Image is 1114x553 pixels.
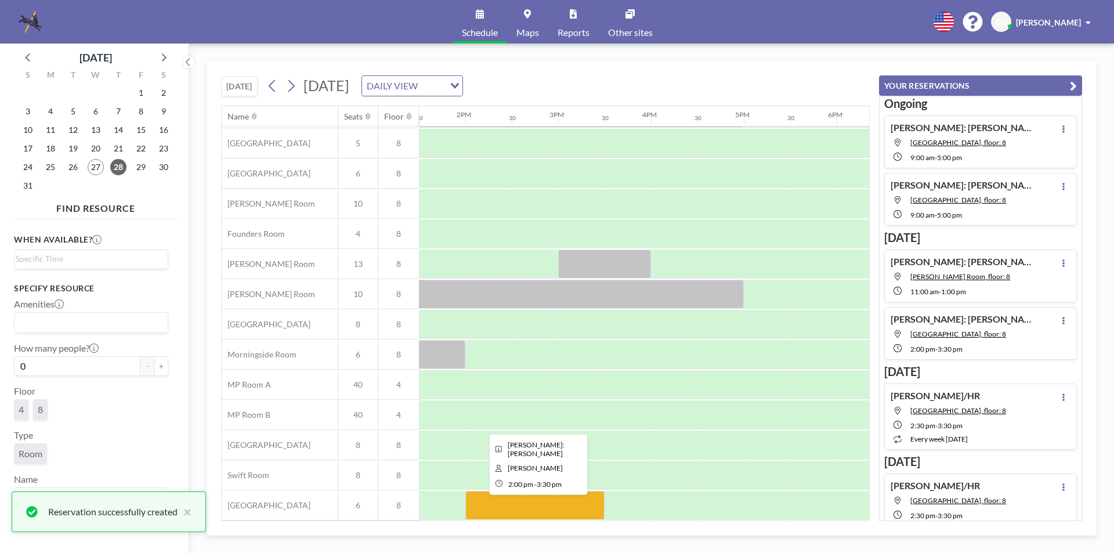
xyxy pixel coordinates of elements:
[996,17,1007,27] span: CD
[508,464,563,472] span: Chandler Daniel
[891,313,1036,325] h4: [PERSON_NAME]: [PERSON_NAME]
[42,159,59,175] span: Monday, August 25, 2025
[364,78,420,93] span: DAILY VIEW
[16,315,161,330] input: Search for option
[222,470,269,480] span: Swift Room
[88,159,104,175] span: Wednesday, August 27, 2025
[910,211,935,219] span: 9:00 AM
[338,500,378,511] span: 6
[19,448,42,460] span: Room
[338,289,378,299] span: 10
[910,406,1006,415] span: West End Room, floor: 8
[110,103,126,120] span: Thursday, August 7, 2025
[42,103,59,120] span: Monday, August 4, 2025
[935,421,938,430] span: -
[338,470,378,480] span: 8
[938,511,963,520] span: 3:30 PM
[910,196,1006,204] span: Midtown Room, floor: 8
[378,500,419,511] span: 8
[378,289,419,299] span: 8
[20,103,36,120] span: Sunday, August 3, 2025
[378,410,419,420] span: 4
[378,349,419,360] span: 8
[378,138,419,149] span: 8
[155,85,172,101] span: Saturday, August 2, 2025
[338,349,378,360] span: 6
[828,110,842,119] div: 6PM
[642,110,657,119] div: 4PM
[79,49,112,66] div: [DATE]
[416,114,423,122] div: 30
[891,122,1036,133] h4: [PERSON_NAME]: [PERSON_NAME] [PERSON_NAME] (Mediation)
[941,287,966,296] span: 1:00 PM
[42,140,59,157] span: Monday, August 18, 2025
[462,28,498,37] span: Schedule
[222,289,315,299] span: [PERSON_NAME] Room
[558,28,589,37] span: Reports
[378,198,419,209] span: 8
[935,511,938,520] span: -
[14,283,168,294] h3: Specify resource
[884,454,1077,469] h3: [DATE]
[14,342,99,354] label: How many people?
[227,111,249,122] div: Name
[16,490,161,505] input: Search for option
[221,76,258,96] button: [DATE]
[110,159,126,175] span: Thursday, August 28, 2025
[14,429,33,441] label: Type
[39,68,62,84] div: M
[222,138,310,149] span: [GEOGRAPHIC_DATA]
[891,390,980,402] h4: [PERSON_NAME]/HR
[20,178,36,194] span: Sunday, August 31, 2025
[88,122,104,138] span: Wednesday, August 13, 2025
[910,287,939,296] span: 11:00 AM
[133,85,149,101] span: Friday, August 1, 2025
[155,122,172,138] span: Saturday, August 16, 2025
[362,76,462,96] div: Search for option
[537,480,562,489] span: 3:30 PM
[88,140,104,157] span: Wednesday, August 20, 2025
[910,153,935,162] span: 9:00 AM
[222,500,310,511] span: [GEOGRAPHIC_DATA]
[155,103,172,120] span: Saturday, August 9, 2025
[910,435,968,443] span: every week [DATE]
[14,298,64,310] label: Amenities
[338,168,378,179] span: 6
[107,68,129,84] div: T
[222,229,285,239] span: Founders Room
[378,379,419,390] span: 4
[910,421,935,430] span: 2:30 PM
[378,470,419,480] span: 8
[17,68,39,84] div: S
[378,168,419,179] span: 8
[935,345,938,353] span: -
[735,110,750,119] div: 5PM
[133,122,149,138] span: Friday, August 15, 2025
[910,345,935,353] span: 2:00 PM
[338,259,378,269] span: 13
[303,77,349,94] span: [DATE]
[20,159,36,175] span: Sunday, August 24, 2025
[222,319,310,330] span: [GEOGRAPHIC_DATA]
[935,211,937,219] span: -
[16,252,161,265] input: Search for option
[884,96,1077,111] h3: Ongoing
[378,229,419,239] span: 8
[338,138,378,149] span: 5
[14,385,35,397] label: Floor
[1016,17,1081,27] span: [PERSON_NAME]
[19,10,42,34] img: organization-logo
[222,259,315,269] span: [PERSON_NAME] Room
[14,198,178,214] h4: FIND RESOURCE
[15,488,168,508] div: Search for option
[65,122,81,138] span: Tuesday, August 12, 2025
[457,110,471,119] div: 2PM
[129,68,152,84] div: F
[222,440,310,450] span: [GEOGRAPHIC_DATA]
[891,179,1036,191] h4: [PERSON_NAME]: [PERSON_NAME] [PERSON_NAME] (Mediation)
[508,480,533,489] span: 2:00 PM
[85,68,107,84] div: W
[884,364,1077,379] h3: [DATE]
[384,111,404,122] div: Floor
[910,330,1006,338] span: West End Room, floor: 8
